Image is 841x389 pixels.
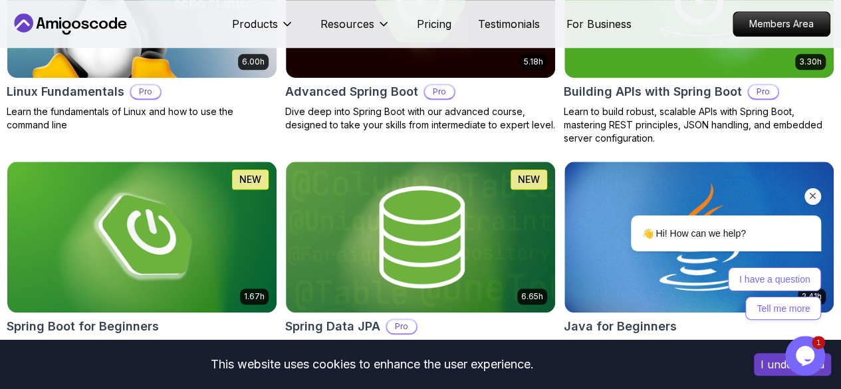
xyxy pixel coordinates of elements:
[239,173,261,186] p: NEW
[564,317,677,336] h2: Java for Beginners
[285,105,556,132] p: Dive deep into Spring Boot with our advanced course, designed to take your skills from intermedia...
[285,317,380,336] h2: Spring Data JPA
[425,85,454,98] p: Pro
[417,16,451,32] a: Pricing
[7,162,277,313] img: Spring Boot for Beginners card
[387,320,416,333] p: Pro
[320,16,374,32] p: Resources
[242,57,265,67] p: 6.00h
[244,291,265,302] p: 1.67h
[7,82,124,101] h2: Linux Fundamentals
[564,82,742,101] h2: Building APIs with Spring Boot
[7,161,277,366] a: Spring Boot for Beginners card1.67hNEWSpring Boot for BeginnersBuild a CRUD API with Spring Boot ...
[566,16,632,32] a: For Business
[564,161,834,366] a: Java for Beginners card2.41hJava for BeginnersBeginner-friendly Java course for essential program...
[588,111,828,329] iframe: chat widget
[478,16,540,32] a: Testimonials
[285,82,418,101] h2: Advanced Spring Boot
[564,162,834,313] img: Java for Beginners card
[564,105,834,145] p: Learn to build robust, scalable APIs with Spring Boot, mastering REST principles, JSON handling, ...
[754,353,831,376] button: Accept cookies
[524,57,543,67] p: 5.18h
[232,16,278,32] p: Products
[785,336,828,376] iframe: chat widget
[10,350,734,379] div: This website uses cookies to enhance the user experience.
[7,317,159,336] h2: Spring Boot for Beginners
[131,85,160,98] p: Pro
[285,161,556,366] a: Spring Data JPA card6.65hNEWSpring Data JPAProMaster database management, advanced querying, and ...
[518,173,540,186] p: NEW
[799,57,822,67] p: 3.30h
[733,11,830,37] a: Members Area
[7,105,277,132] p: Learn the fundamentals of Linux and how to use the command line
[733,12,830,36] p: Members Area
[286,162,555,313] img: Spring Data JPA card
[521,291,543,302] p: 6.65h
[232,16,294,43] button: Products
[320,16,390,43] button: Resources
[749,85,778,98] p: Pro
